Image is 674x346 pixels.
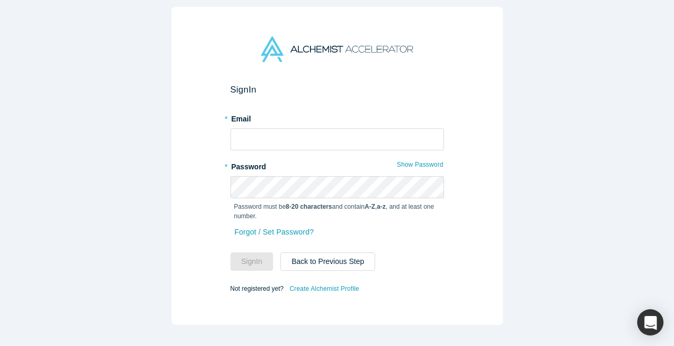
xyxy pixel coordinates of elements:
strong: A-Z [365,203,375,210]
button: Back to Previous Step [280,252,375,271]
strong: a-z [377,203,386,210]
label: Email [230,110,444,125]
a: Create Alchemist Profile [289,282,359,296]
button: Show Password [396,158,444,171]
span: Not registered yet? [230,284,284,292]
p: Password must be and contain , , and at least one number. [234,202,440,221]
h2: Sign In [230,84,444,95]
button: SignIn [230,252,274,271]
strong: 8-20 characters [286,203,332,210]
img: Alchemist Accelerator Logo [261,36,413,62]
a: Forgot / Set Password? [234,223,315,241]
label: Password [230,158,444,172]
